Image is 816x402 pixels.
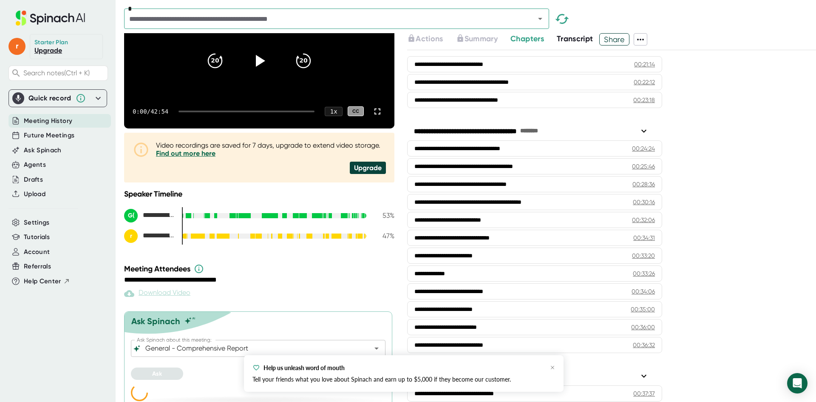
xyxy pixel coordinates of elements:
[124,209,175,222] div: Gary Duke (he/him)
[456,33,498,45] button: Summary
[12,90,103,107] div: Quick record
[156,141,386,157] div: Video recordings are saved for 7 days, upgrade to extend video storage.
[557,33,593,45] button: Transcript
[510,34,544,43] span: Chapters
[348,106,364,116] div: CC
[24,131,74,140] button: Future Meetings
[632,162,655,171] div: 00:25:46
[633,341,655,349] div: 00:36:32
[8,38,25,55] span: r
[34,39,68,46] div: Starter Plan
[24,160,46,170] button: Agents
[24,277,70,286] button: Help Center
[373,211,394,220] div: 53 %
[24,218,50,228] button: Settings
[124,288,190,299] div: Paid feature
[23,69,90,77] span: Search notes (Ctrl + K)
[156,149,215,157] a: Find out more here
[465,34,498,43] span: Summary
[24,189,45,199] button: Upload
[24,175,43,185] button: Drafts
[600,32,629,47] span: Share
[124,264,397,274] div: Meeting Attendees
[124,189,394,199] div: Speaker Timeline
[634,60,655,68] div: 00:21:14
[633,234,655,242] div: 00:34:31
[144,342,358,354] input: What can we do to help?
[510,33,544,45] button: Chapters
[131,368,183,380] button: Ask
[557,34,593,43] span: Transcript
[787,373,807,393] div: Open Intercom Messenger
[534,13,546,25] button: Open
[350,162,386,174] div: Upgrade
[632,144,655,153] div: 00:24:24
[124,229,138,243] div: r
[407,33,443,45] button: Actions
[34,46,62,54] a: Upgrade
[133,108,168,115] div: 0:00 / 42:54
[24,247,50,257] button: Account
[325,107,343,116] div: 1 x
[634,78,655,86] div: 00:22:12
[24,145,62,155] button: Ask Spinach
[632,180,655,188] div: 00:28:36
[632,287,655,296] div: 00:34:06
[599,33,629,46] button: Share
[131,316,180,326] div: Ask Spinach
[632,216,655,224] div: 00:32:06
[633,198,655,206] div: 00:30:16
[373,232,394,240] div: 47 %
[124,209,138,222] div: G(
[631,305,655,314] div: 00:35:00
[152,370,162,377] span: Ask
[633,269,655,278] div: 00:33:26
[416,34,443,43] span: Actions
[24,232,50,242] button: Tutorials
[24,116,72,126] button: Meeting History
[633,389,655,398] div: 00:37:37
[124,229,175,243] div: rodneypennington
[24,262,51,271] button: Referrals
[407,33,456,46] div: Upgrade to access
[24,277,61,286] span: Help Center
[371,342,382,354] button: Open
[632,251,655,260] div: 00:33:20
[456,33,510,46] div: Upgrade to access
[633,96,655,104] div: 00:23:18
[28,94,71,103] div: Quick record
[631,323,655,331] div: 00:36:00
